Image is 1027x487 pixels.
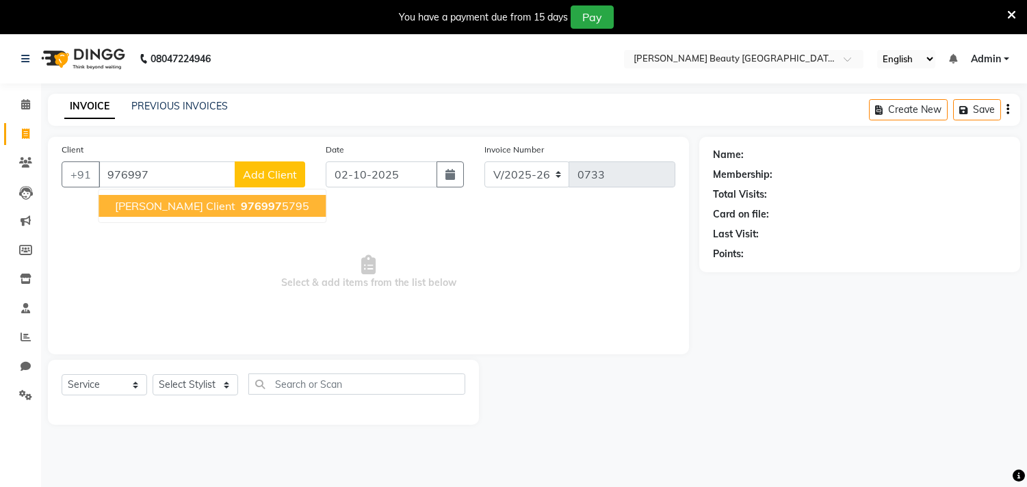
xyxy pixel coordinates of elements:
div: You have a payment due from 15 days [399,10,568,25]
input: Search by Name/Mobile/Email/Code [99,161,235,187]
a: PREVIOUS INVOICES [131,100,228,112]
button: Save [953,99,1001,120]
span: [PERSON_NAME] client [115,199,235,213]
button: Add Client [235,161,305,187]
span: 976997 [241,199,282,213]
a: INVOICE [64,94,115,119]
span: Add Client [243,168,297,181]
button: Pay [571,5,614,29]
div: Name: [713,148,744,162]
label: Invoice Number [484,144,544,156]
img: logo [35,40,129,78]
label: Client [62,144,83,156]
ngb-highlight: 5795 [238,199,309,213]
div: Card on file: [713,207,769,222]
button: Create New [869,99,948,120]
button: +91 [62,161,100,187]
input: Search or Scan [248,373,465,395]
div: Points: [713,247,744,261]
div: Last Visit: [713,227,759,241]
span: Admin [971,52,1001,66]
b: 08047224946 [151,40,211,78]
div: Membership: [713,168,772,182]
div: Total Visits: [713,187,767,202]
span: Select & add items from the list below [62,204,675,341]
label: Date [326,144,344,156]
